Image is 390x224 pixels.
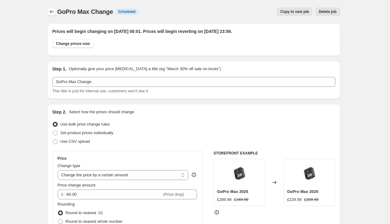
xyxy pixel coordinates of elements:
[52,89,148,93] span: This title is just for internal use, customers won't see it
[56,41,90,46] span: Change prices now
[60,130,113,135] span: Set product prices individually
[57,8,113,15] span: GoPro Max Change
[234,197,248,203] strike: £349.99
[66,219,123,224] span: Round to nearest whole number
[58,183,96,187] span: Price change amount
[214,151,335,156] h6: STOREFRONT EXAMPLE
[52,28,335,34] h2: Prices will begin changing on [DATE] 00:01. Prices will begin reverting on [DATE] 23:59.
[66,210,103,215] span: Round to nearest .01
[52,109,67,115] h2: Step 2.
[315,7,340,16] button: Delete job
[47,7,56,16] button: Price change jobs
[277,7,313,16] button: Copy to new job
[58,202,75,206] span: Rounding
[118,9,136,14] span: Scheduled
[227,162,252,187] img: 3-pdp-max-gallery-1920-1024_80x.png
[191,172,197,178] div: help
[58,156,67,161] h3: Price
[52,39,94,48] button: Change prices now
[60,122,110,126] span: Use bulk price change rules
[287,197,302,203] div: £229.99
[60,139,90,144] span: Use CSV upload
[52,66,67,72] h2: Step 1.
[52,77,335,87] input: 30% off holiday sale
[297,162,322,187] img: 3-pdp-max-gallery-1920-1024_80x.png
[217,189,248,194] span: GoPro Max 2025
[163,192,184,197] span: (Price drop)
[58,163,80,168] span: Change type
[304,197,318,203] strike: £289.99
[61,192,64,197] span: £
[280,9,309,14] span: Copy to new job
[287,189,318,194] span: GoPro Max 2025
[319,9,336,14] span: Delete job
[217,197,232,203] div: £289.99
[65,190,162,199] input: -10.00
[69,109,134,115] p: Select how the prices should change
[69,66,221,72] p: Optionally give your price [MEDICAL_DATA] a title (eg "March 30% off sale on boots")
